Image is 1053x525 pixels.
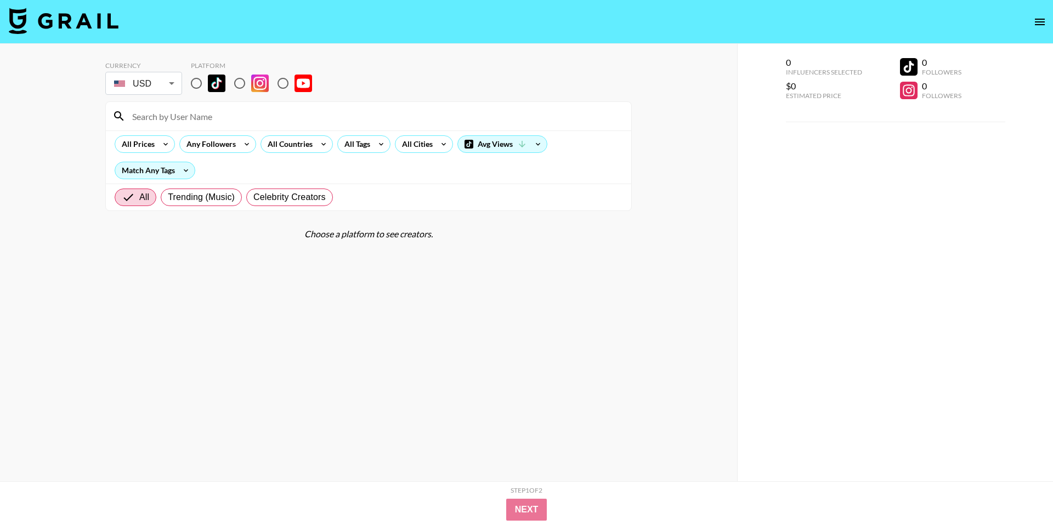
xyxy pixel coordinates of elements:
div: All Cities [395,136,435,152]
img: YouTube [295,75,312,92]
div: 0 [922,81,961,92]
span: Celebrity Creators [253,191,326,204]
div: Currency [105,61,182,70]
div: All Prices [115,136,157,152]
input: Search by User Name [126,107,625,125]
span: All [139,191,149,204]
img: Grail Talent [9,8,118,34]
div: USD [107,74,180,93]
div: Influencers Selected [786,68,862,76]
div: Estimated Price [786,92,862,100]
iframe: Drift Widget Chat Controller [998,470,1040,512]
div: Choose a platform to see creators. [105,229,632,239]
div: All Countries [261,136,315,152]
div: Followers [922,92,961,100]
div: Match Any Tags [115,162,195,179]
div: Step 1 of 2 [511,486,542,494]
div: 0 [922,57,961,68]
img: Instagram [251,75,269,92]
button: Next [506,499,547,521]
div: Platform [191,61,321,70]
div: Avg Views [458,136,547,152]
button: open drawer [1029,11,1051,33]
img: TikTok [208,75,225,92]
div: All Tags [338,136,372,152]
div: Any Followers [180,136,238,152]
span: Trending (Music) [168,191,235,204]
div: Followers [922,68,961,76]
div: $0 [786,81,862,92]
div: 0 [786,57,862,68]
